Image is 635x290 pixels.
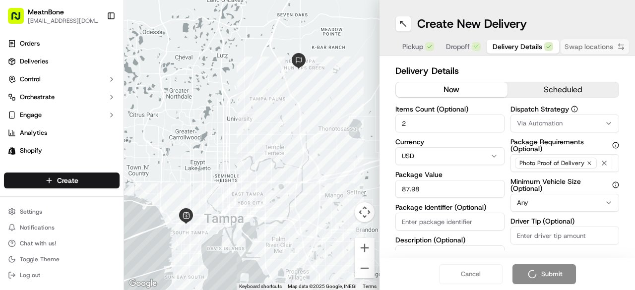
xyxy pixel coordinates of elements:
span: Deliveries [20,57,48,66]
h1: Create New Delivery [417,16,527,32]
span: Log out [20,271,40,279]
button: Start new chat [169,98,181,110]
label: Items Count (Optional) [395,106,505,113]
span: Chat with us! [20,239,56,247]
label: Driver Tip (Optional) [510,218,620,225]
img: 1736555255976-a54dd68f-1ca7-489b-9aae-adbdc363a1c4 [20,181,28,189]
span: Wisdom [PERSON_NAME] [31,180,106,188]
img: 1736555255976-a54dd68f-1ca7-489b-9aae-adbdc363a1c4 [10,95,28,113]
label: Currency [395,138,505,145]
span: Pylon [99,217,120,224]
button: Minimum Vehicle Size (Optional) [612,181,619,188]
button: Notifications [4,221,120,234]
span: Orchestrate [20,93,55,102]
span: Delivery Details [493,42,542,52]
span: Orders [20,39,40,48]
input: Enter package value [395,180,505,198]
span: Photo Proof of Delivery [519,159,584,167]
button: Toggle Theme [4,252,120,266]
p: Welcome 👋 [10,40,181,56]
button: Log out [4,268,120,282]
button: scheduled [508,82,619,97]
button: Package Requirements (Optional) [612,142,619,149]
span: • [108,180,111,188]
span: Pickup [402,42,423,52]
button: MeatnBone [28,7,64,17]
button: Chat with us! [4,236,120,250]
div: We're available if you need us! [45,105,136,113]
span: Control [20,75,41,84]
button: Map camera controls [355,202,375,222]
input: Enter package identifier [395,213,505,231]
a: Deliveries [4,54,120,69]
a: Analytics [4,125,120,141]
button: Keyboard shortcuts [239,283,282,290]
span: Settings [20,208,42,216]
button: MeatnBone[EMAIL_ADDRESS][DOMAIN_NAME] [4,4,103,28]
a: Open this area in Google Maps (opens a new window) [127,277,159,290]
div: Start new chat [45,95,163,105]
button: Control [4,71,120,87]
button: now [396,82,508,97]
button: Photo Proof of Delivery [510,154,620,172]
span: • [108,154,111,162]
span: Create [57,175,78,185]
button: Dispatch Strategy [571,106,578,113]
label: Minimum Vehicle Size (Optional) [510,178,620,192]
label: Package Value [395,171,505,178]
img: Google [127,277,159,290]
label: Dispatch Strategy [510,106,620,113]
button: Engage [4,107,120,123]
a: Orders [4,36,120,52]
span: Dropoff [446,42,470,52]
span: [DATE] [113,180,133,188]
span: Shopify [20,146,42,155]
span: Engage [20,111,42,119]
span: Map data ©2025 Google, INEGI [288,284,357,289]
div: Past conversations [10,129,66,137]
img: Wisdom Oko [10,144,26,164]
img: 8571987876998_91fb9ceb93ad5c398215_72.jpg [21,95,39,113]
label: Package Identifier (Optional) [395,204,505,211]
span: Notifications [20,224,55,232]
button: Create [4,173,120,188]
button: Zoom in [355,238,375,258]
span: [DATE] [113,154,133,162]
a: Terms (opens in new tab) [363,284,377,289]
input: Got a question? Start typing here... [26,64,179,74]
img: Shopify logo [8,147,16,155]
a: Shopify [4,143,120,159]
img: Wisdom Oko [10,171,26,190]
button: Orchestrate [4,89,120,105]
span: Wisdom [PERSON_NAME] [31,154,106,162]
button: Zoom out [355,258,375,278]
input: Enter number of items [395,115,505,132]
img: Nash [10,10,30,30]
span: Via Automation [517,119,563,128]
h2: Delivery Details [395,64,619,78]
button: Via Automation [510,115,620,132]
label: Description (Optional) [395,236,505,243]
span: Analytics [20,128,47,137]
span: Toggle Theme [20,255,60,263]
img: 1736555255976-a54dd68f-1ca7-489b-9aae-adbdc363a1c4 [20,154,28,162]
button: Settings [4,205,120,219]
a: Powered byPylon [70,216,120,224]
input: Enter driver tip amount [510,227,620,244]
label: Package Requirements (Optional) [510,138,620,152]
button: [EMAIL_ADDRESS][DOMAIN_NAME] [28,17,99,25]
button: See all [154,127,181,139]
